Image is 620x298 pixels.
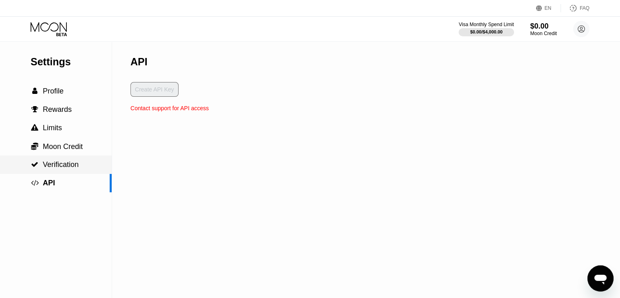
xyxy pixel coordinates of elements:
div: EN [536,4,561,12]
div:  [31,124,39,131]
div: $0.00Moon Credit [530,22,557,36]
span:  [31,179,39,187]
div: Settings [31,56,112,68]
div: API [130,56,148,68]
div:  [31,106,39,113]
div: Visa Monthly Spend Limit [459,22,514,27]
div: Contact support for API access [130,105,209,111]
span:  [32,87,38,95]
span:  [31,161,38,168]
div:  [31,142,39,150]
span: Verification [43,160,79,169]
span: Moon Credit [43,142,83,151]
span: Rewards [43,105,72,113]
div:  [31,87,39,95]
div: Visa Monthly Spend Limit$0.00/$4,000.00 [459,22,514,36]
iframe: Button to launch messaging window [587,265,613,291]
div: $0.00 / $4,000.00 [470,29,503,34]
div: EN [545,5,552,11]
span:  [31,106,38,113]
span: API [43,179,55,187]
span:  [31,142,38,150]
span:  [31,124,38,131]
div:  [31,161,39,168]
div: FAQ [580,5,589,11]
div: Moon Credit [530,31,557,36]
span: Profile [43,87,64,95]
div: $0.00 [530,22,557,31]
div: FAQ [561,4,589,12]
span: Limits [43,124,62,132]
